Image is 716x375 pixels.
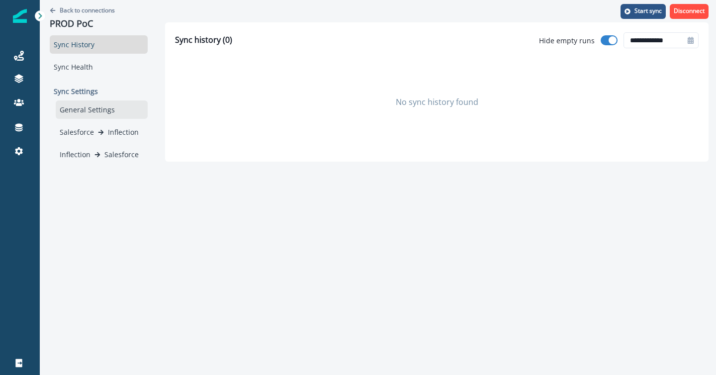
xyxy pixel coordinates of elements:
[539,35,595,46] p: Hide empty runs
[621,4,666,19] button: Start sync
[60,149,90,160] p: Inflection
[674,7,705,14] p: Disconnect
[50,35,148,54] div: Sync History
[60,127,94,137] p: Salesforce
[50,58,148,76] div: Sync Health
[13,9,27,23] img: Inflection
[108,127,139,137] p: Inflection
[50,18,148,29] p: PROD PoC
[175,35,232,45] h2: Sync history (0)
[634,7,662,14] p: Start sync
[60,6,115,14] p: Back to connections
[670,4,709,19] button: Disconnect
[50,6,115,14] button: Go back
[50,82,148,100] p: Sync Settings
[175,52,699,152] div: No sync history found
[56,100,148,119] div: General Settings
[104,149,139,160] p: Salesforce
